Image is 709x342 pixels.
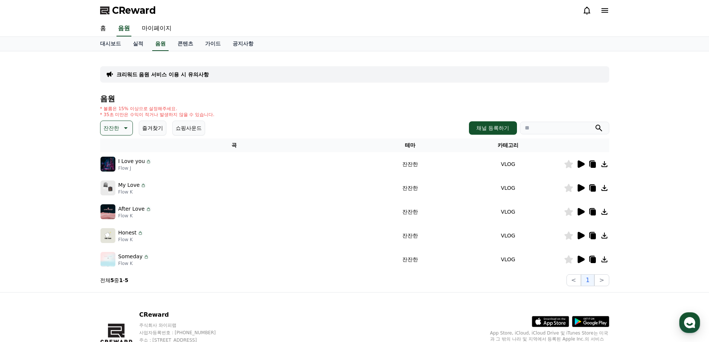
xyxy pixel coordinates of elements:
a: 크리워드 음원 서비스 이용 시 유의사항 [116,71,209,78]
img: music [100,157,115,172]
p: * 35초 미만은 수익이 적거나 발생하지 않을 수 있습니다. [100,112,215,118]
a: 음원 [152,37,169,51]
td: 잔잔한 [368,176,453,200]
p: Honest [118,229,137,237]
img: music [100,252,115,267]
td: VLOG [453,152,564,176]
h4: 음원 [100,95,609,103]
strong: 1 [119,277,123,283]
p: Flow K [118,261,149,266]
a: 대시보드 [94,37,127,51]
p: My Love [118,181,140,189]
a: 홈 [94,21,112,36]
button: 쇼핑사운드 [172,121,205,135]
p: Flow K [118,237,143,243]
a: 실적 [127,37,149,51]
th: 카테고리 [453,138,564,152]
a: 콘텐츠 [172,37,199,51]
p: After Love [118,205,145,213]
p: Flow J [118,165,152,171]
td: VLOG [453,176,564,200]
strong: 5 [111,277,114,283]
p: 전체 중 - [100,277,128,284]
a: 공지사항 [227,37,259,51]
p: I Love you [118,157,145,165]
td: 잔잔한 [368,152,453,176]
a: 마이페이지 [136,21,178,36]
td: VLOG [453,247,564,271]
p: 주식회사 와이피랩 [139,322,230,328]
button: < [566,274,581,286]
span: CReward [112,4,156,16]
a: 가이드 [199,37,227,51]
td: 잔잔한 [368,200,453,224]
p: CReward [139,310,230,319]
button: 1 [581,274,594,286]
button: 즐겨찾기 [139,121,166,135]
strong: 5 [125,277,128,283]
a: CReward [100,4,156,16]
button: 잔잔한 [100,121,133,135]
button: 채널 등록하기 [469,121,517,135]
p: Someday [118,253,143,261]
td: 잔잔한 [368,224,453,247]
img: music [100,204,115,219]
td: 잔잔한 [368,247,453,271]
a: 음원 [116,21,131,36]
th: 테마 [368,138,453,152]
p: Flow K [118,189,147,195]
button: > [594,274,609,286]
img: music [100,228,115,243]
img: music [100,180,115,195]
td: VLOG [453,200,564,224]
p: Flow K [118,213,151,219]
p: * 볼륨은 15% 이상으로 설정해주세요. [100,106,215,112]
td: VLOG [453,224,564,247]
p: 잔잔한 [103,123,119,133]
p: 사업자등록번호 : [PHONE_NUMBER] [139,330,230,336]
th: 곡 [100,138,368,152]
